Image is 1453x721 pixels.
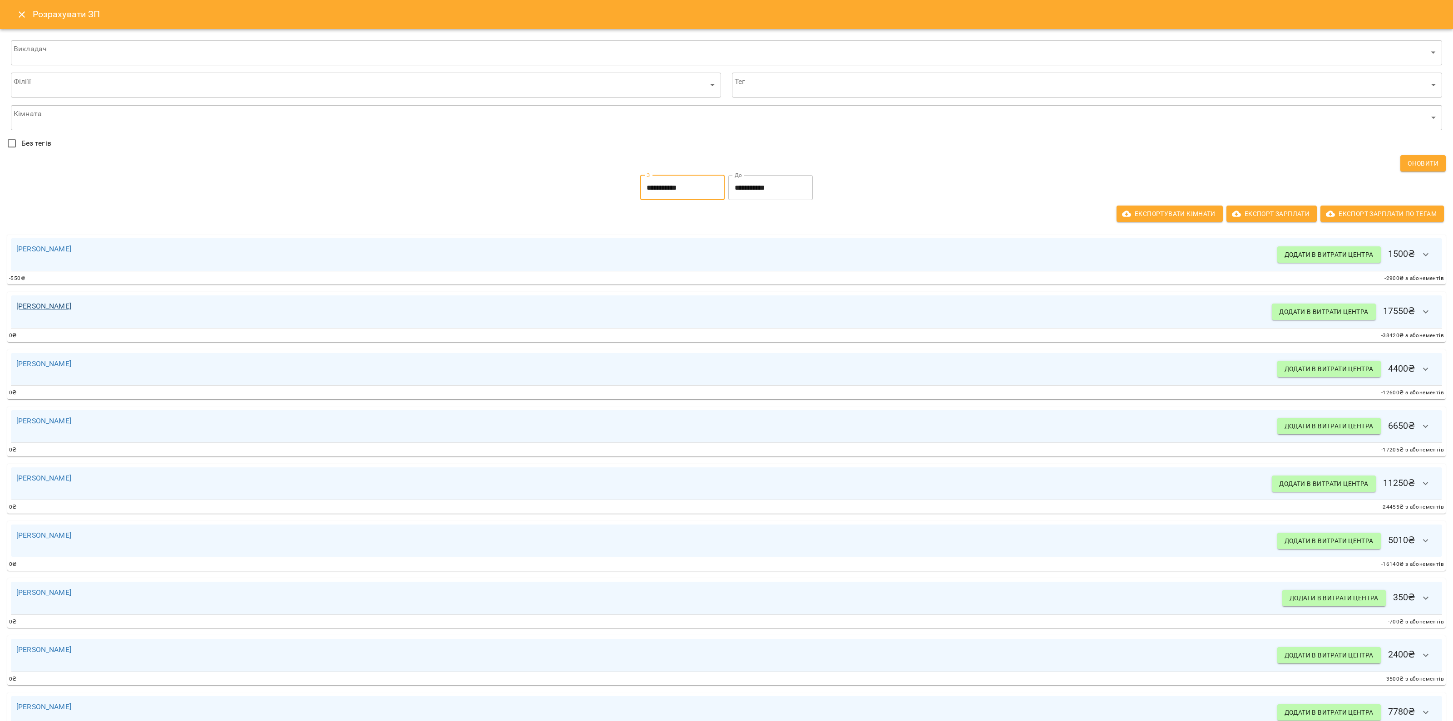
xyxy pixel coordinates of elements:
h6: 17550 ₴ [1272,301,1437,323]
span: Додати в витрати центра [1285,363,1374,374]
div: ​ [11,105,1442,130]
span: Експорт Зарплати [1234,208,1310,219]
button: Додати в витрати центра [1277,704,1381,721]
button: Додати в витрати центра [1277,647,1381,663]
span: -550 ₴ [9,274,25,283]
span: Експортувати кімнати [1124,208,1216,219]
a: [PERSON_NAME] [16,302,71,310]
button: Додати в витрати центра [1272,304,1375,320]
h6: 1500 ₴ [1277,244,1437,265]
button: Додати в витрати центра [1277,246,1381,263]
span: -16140 ₴ з абонементів [1381,560,1444,569]
span: -2900 ₴ з абонементів [1384,274,1444,283]
span: 0 ₴ [9,388,17,397]
span: Додати в витрати центра [1285,535,1374,546]
h6: 11250 ₴ [1272,473,1437,495]
span: 0 ₴ [9,675,17,684]
a: [PERSON_NAME] [16,417,71,425]
span: Додати в витрати центра [1279,306,1368,317]
span: Оновити [1408,158,1438,169]
h6: 2400 ₴ [1277,644,1437,666]
span: Додати в витрати центра [1290,593,1379,603]
button: Оновити [1400,155,1446,172]
span: -3500 ₴ з абонементів [1384,675,1444,684]
span: Додати в витрати центра [1285,650,1374,661]
a: [PERSON_NAME] [16,359,71,368]
button: Додати в витрати центра [1277,418,1381,434]
span: Додати в витрати центра [1285,421,1374,432]
div: ​ [11,40,1442,65]
button: Експорт Зарплати по тегам [1320,206,1444,222]
a: [PERSON_NAME] [16,588,71,597]
button: Close [11,4,33,25]
a: [PERSON_NAME] [16,474,71,482]
button: Додати в витрати центра [1277,361,1381,377]
button: Додати в витрати центра [1277,533,1381,549]
h6: Розрахувати ЗП [33,7,1442,21]
div: ​ [11,73,721,98]
span: Без тегів [21,138,51,149]
span: 0 ₴ [9,446,17,455]
span: Додати в витрати центра [1285,707,1374,718]
h6: 6650 ₴ [1277,416,1437,437]
button: Додати в витрати центра [1282,590,1386,606]
span: Експорт Зарплати по тегам [1328,208,1437,219]
span: -38420 ₴ з абонементів [1381,331,1444,340]
button: Експортувати кімнати [1117,206,1223,222]
span: 0 ₴ [9,618,17,627]
button: Експорт Зарплати [1226,206,1317,222]
div: ​ [732,73,1442,98]
a: [PERSON_NAME] [16,702,71,711]
span: 0 ₴ [9,503,17,512]
span: 0 ₴ [9,560,17,569]
button: Додати в витрати центра [1272,476,1375,492]
a: [PERSON_NAME] [16,645,71,654]
h6: 5010 ₴ [1277,530,1437,552]
span: 0 ₴ [9,331,17,340]
span: Додати в витрати центра [1285,249,1374,260]
h6: 4400 ₴ [1277,358,1437,380]
span: -24455 ₴ з абонементів [1381,503,1444,512]
span: -12600 ₴ з абонементів [1381,388,1444,397]
span: Додати в витрати центра [1279,478,1368,489]
a: [PERSON_NAME] [16,531,71,540]
span: -700 ₴ з абонементів [1388,618,1444,627]
a: [PERSON_NAME] [16,245,71,253]
h6: 350 ₴ [1282,587,1437,609]
span: -17205 ₴ з абонементів [1381,446,1444,455]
